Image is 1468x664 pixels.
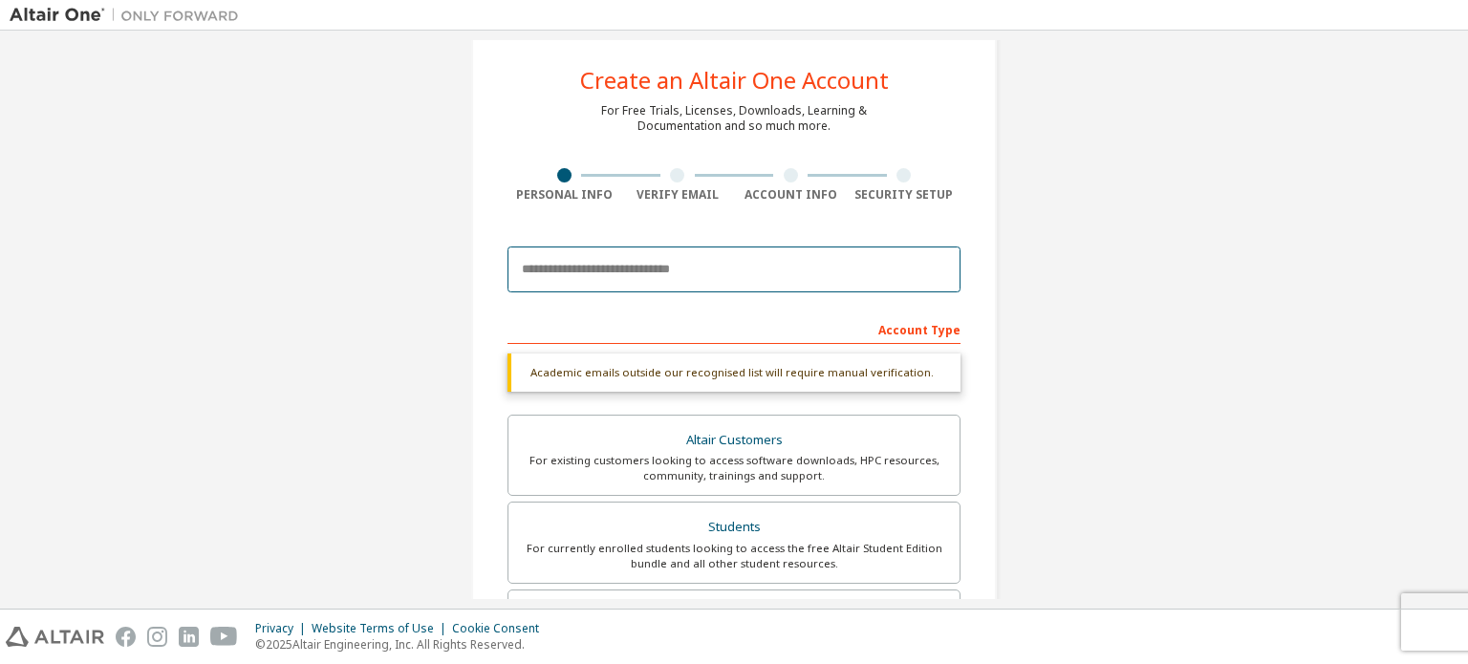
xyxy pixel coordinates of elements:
div: Altair Customers [520,427,948,454]
div: For currently enrolled students looking to access the free Altair Student Edition bundle and all ... [520,541,948,571]
img: instagram.svg [147,627,167,647]
img: altair_logo.svg [6,627,104,647]
img: youtube.svg [210,627,238,647]
div: Academic emails outside our recognised list will require manual verification. [507,353,961,392]
div: Verify Email [621,187,735,203]
p: © 2025 Altair Engineering, Inc. All Rights Reserved. [255,636,550,653]
div: Students [520,514,948,541]
img: facebook.svg [116,627,136,647]
img: linkedin.svg [179,627,199,647]
div: Cookie Consent [452,621,550,636]
div: Security Setup [848,187,961,203]
div: Website Terms of Use [312,621,452,636]
img: Altair One [10,6,248,25]
div: For existing customers looking to access software downloads, HPC resources, community, trainings ... [520,453,948,483]
div: Privacy [255,621,312,636]
div: Account Type [507,313,961,344]
div: Account Info [734,187,848,203]
div: Personal Info [507,187,621,203]
div: For Free Trials, Licenses, Downloads, Learning & Documentation and so much more. [601,103,867,134]
div: Create an Altair One Account [580,69,889,92]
